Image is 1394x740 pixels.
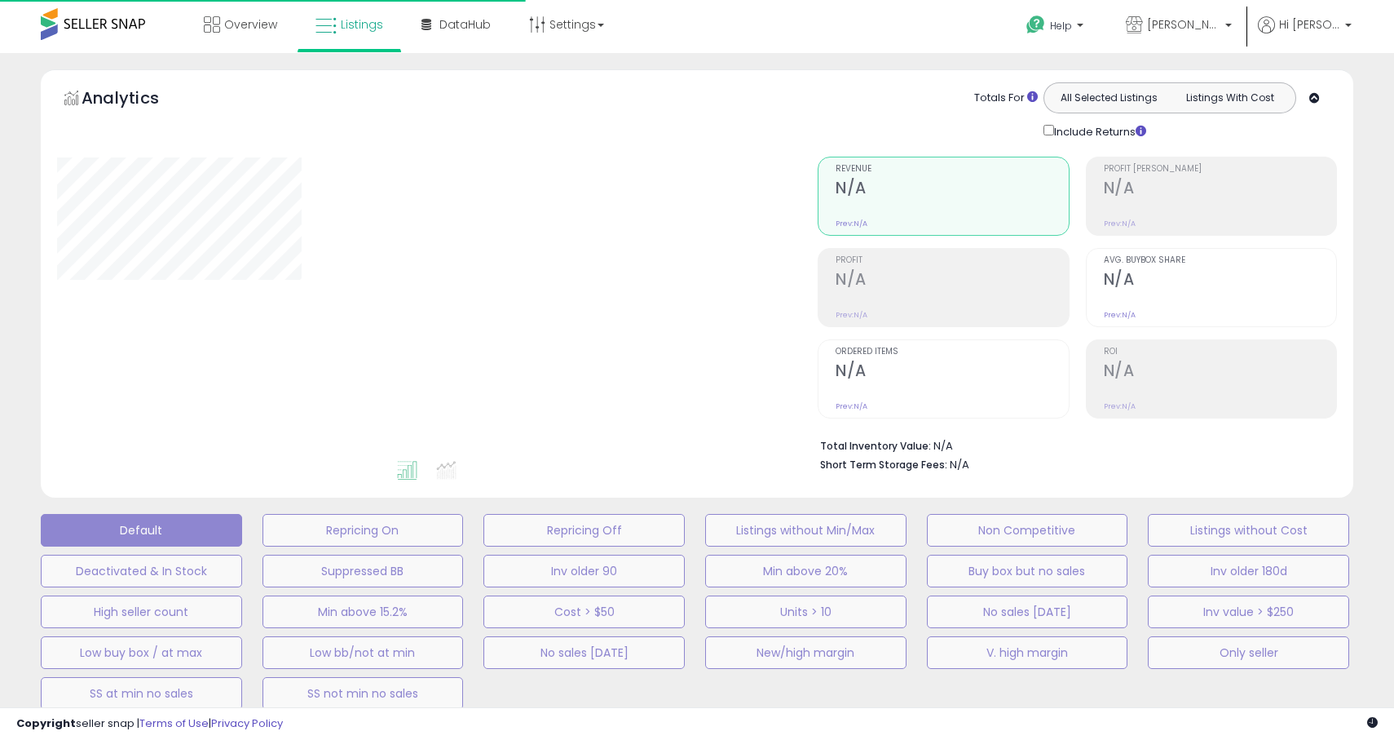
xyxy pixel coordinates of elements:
a: Help [1013,2,1100,53]
button: SS not min no sales [262,677,464,710]
div: Totals For [974,91,1038,106]
span: DataHub [439,16,491,33]
span: Profit [PERSON_NAME] [1104,165,1336,174]
h2: N/A [1104,179,1336,201]
small: Prev: N/A [1104,401,1136,411]
span: [PERSON_NAME] & Co [1147,16,1220,33]
button: No sales [DATE] [483,636,685,669]
h2: N/A [1104,361,1336,383]
span: Help [1050,19,1072,33]
small: Prev: N/A [1104,219,1136,228]
button: Listings without Cost [1148,514,1349,547]
button: New/high margin [705,636,907,669]
div: Include Returns [1031,122,1166,140]
button: All Selected Listings [1048,87,1170,109]
button: Repricing On [262,514,464,547]
h2: N/A [1104,270,1336,292]
span: Hi [PERSON_NAME] [1279,16,1340,33]
span: Listings [341,16,383,33]
button: Cost > $50 [483,596,685,628]
button: Deactivated & In Stock [41,555,242,587]
span: Revenue [836,165,1068,174]
b: Total Inventory Value: [820,439,931,453]
button: Non Competitive [927,514,1128,547]
button: SS at min no sales [41,677,242,710]
a: Hi [PERSON_NAME] [1258,16,1352,53]
button: No sales [DATE] [927,596,1128,628]
small: Prev: N/A [836,310,867,320]
b: Short Term Storage Fees: [820,458,947,472]
button: Low bb/not at min [262,636,464,669]
span: Avg. Buybox Share [1104,256,1336,265]
span: N/A [950,457,969,472]
span: ROI [1104,348,1336,357]
button: Suppressed BB [262,555,464,587]
button: Inv value > $250 [1148,596,1349,628]
h2: N/A [836,361,1068,383]
i: Get Help [1026,15,1046,35]
button: Default [41,514,242,547]
small: Prev: N/A [836,219,867,228]
button: Listings without Min/Max [705,514,907,547]
button: High seller count [41,596,242,628]
button: Min above 15.2% [262,596,464,628]
button: Min above 20% [705,555,907,587]
button: Low buy box / at max [41,636,242,669]
li: N/A [820,435,1325,454]
button: Buy box but no sales [927,555,1128,587]
small: Prev: N/A [836,401,867,411]
button: Only seller [1148,636,1349,669]
div: seller snap | | [16,716,283,732]
button: Units > 10 [705,596,907,628]
h5: Analytics [82,86,191,113]
button: Listings With Cost [1169,87,1290,109]
span: Ordered Items [836,348,1068,357]
h2: N/A [836,270,1068,292]
button: Inv older 180d [1148,555,1349,587]
span: Profit [836,256,1068,265]
span: Overview [224,16,277,33]
h2: N/A [836,179,1068,201]
strong: Copyright [16,716,76,731]
small: Prev: N/A [1104,310,1136,320]
button: Repricing Off [483,514,685,547]
button: V. high margin [927,636,1128,669]
button: Inv older 90 [483,555,685,587]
